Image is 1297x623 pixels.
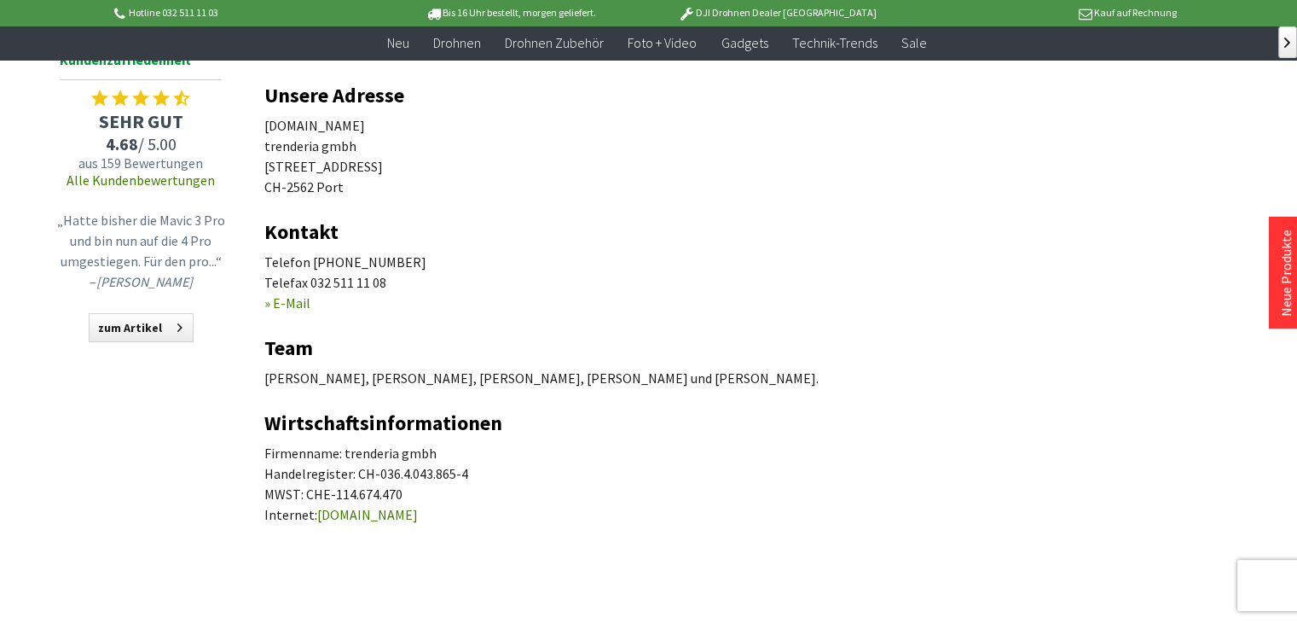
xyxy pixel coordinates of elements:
[493,26,616,61] a: Drohnen Zubehör
[911,3,1177,23] p: Kauf auf Rechnung
[709,26,779,61] a: Gadgets
[1284,38,1290,48] span: 
[106,133,138,154] span: 4.68
[51,109,230,133] span: SEHR GUT
[889,26,938,61] a: Sale
[264,294,310,311] a: » E-Mail
[264,335,313,361] strong: Team
[387,34,409,51] span: Neu
[264,221,1254,243] h2: Kontakt
[96,273,193,290] em: [PERSON_NAME]
[505,34,604,51] span: Drohnen Zubehör
[264,37,1254,61] h1: Impressum
[264,252,1254,313] p: Telefon [PHONE_NUMBER] Telefax 032 511 11 08
[67,172,215,189] a: Alle Kundenbewertungen
[421,26,493,61] a: Drohnen
[51,133,230,154] span: / 5.00
[779,26,889,61] a: Technik-Trends
[616,26,709,61] a: Foto + Video
[264,84,1254,107] h2: Unsere Adresse
[264,443,1254,525] p: Firmenname: trenderia gmbh Handelregister: CH-036.4.043.865-4 MWST: CHE-114.674.470 Internet:
[89,313,194,342] a: zum Artikel
[264,370,819,387] span: [PERSON_NAME], [PERSON_NAME], [PERSON_NAME], [PERSON_NAME] und [PERSON_NAME].
[55,210,226,292] p: „Hatte bisher die Mavic 3 Pro und bin nun auf die 4 Pro umgestiegen. Für den pro...“ –
[264,115,1254,197] p: [DOMAIN_NAME] trenderia gmbh [STREET_ADDRESS] CH-2562 Port
[644,3,910,23] p: DJI Drohnen Dealer [GEOGRAPHIC_DATA]
[51,154,230,172] span: aus 159 Bewertungen
[628,34,697,51] span: Foto + Video
[433,34,481,51] span: Drohnen
[900,34,926,51] span: Sale
[317,506,418,523] a: [DOMAIN_NAME]
[111,3,377,23] p: Hotline 032 511 11 03
[1277,230,1294,317] a: Neue Produkte
[791,34,877,51] span: Technik-Trends
[60,49,222,80] span: Kundenzufriedenheit
[721,34,767,51] span: Gadgets
[375,26,421,61] a: Neu
[378,3,644,23] p: Bis 16 Uhr bestellt, morgen geliefert.
[264,412,1254,434] h2: Wirtschaftsinformationen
